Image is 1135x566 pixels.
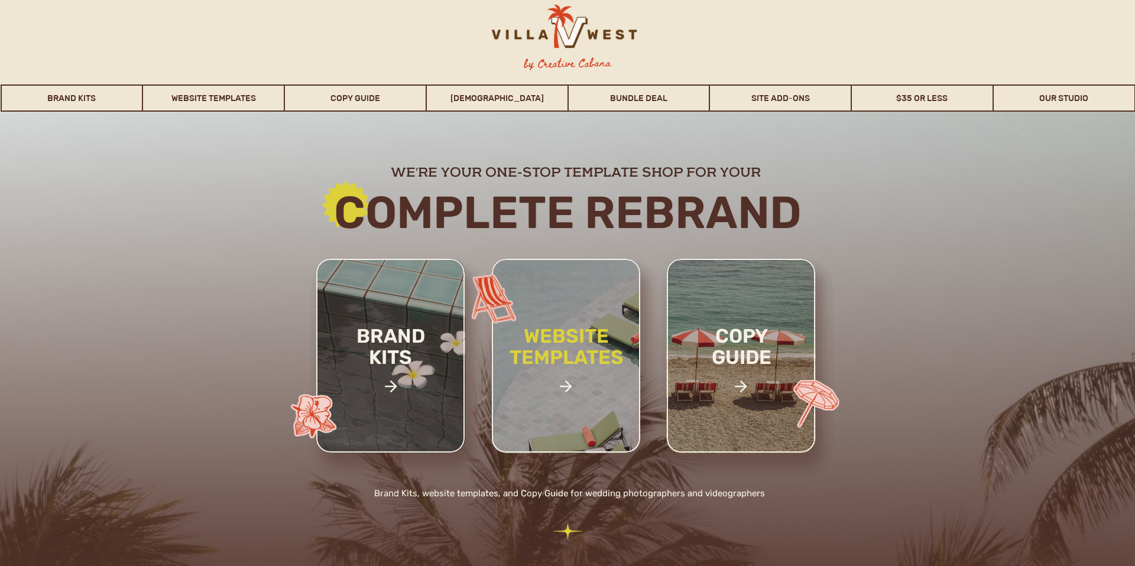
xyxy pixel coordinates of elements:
[569,84,709,112] a: Bundle Deal
[514,55,621,73] h3: by Creative Cabana
[427,84,567,112] a: [DEMOGRAPHIC_DATA]
[994,84,1134,112] a: Our Studio
[340,326,440,401] a: brand kits
[304,486,835,503] h2: Brand Kits, website templates, and Copy Guide for wedding photographers and videographers
[710,84,851,112] a: Site Add-Ons
[852,84,993,112] a: $35 or Less
[2,84,142,112] a: Brand Kits
[489,326,644,393] a: website templates
[306,164,845,178] h2: we're your one-stop template shop for your
[687,326,796,408] a: copy guide
[143,84,284,112] a: Website Templates
[285,84,426,112] a: Copy Guide
[248,188,887,236] h2: Complete rebrand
